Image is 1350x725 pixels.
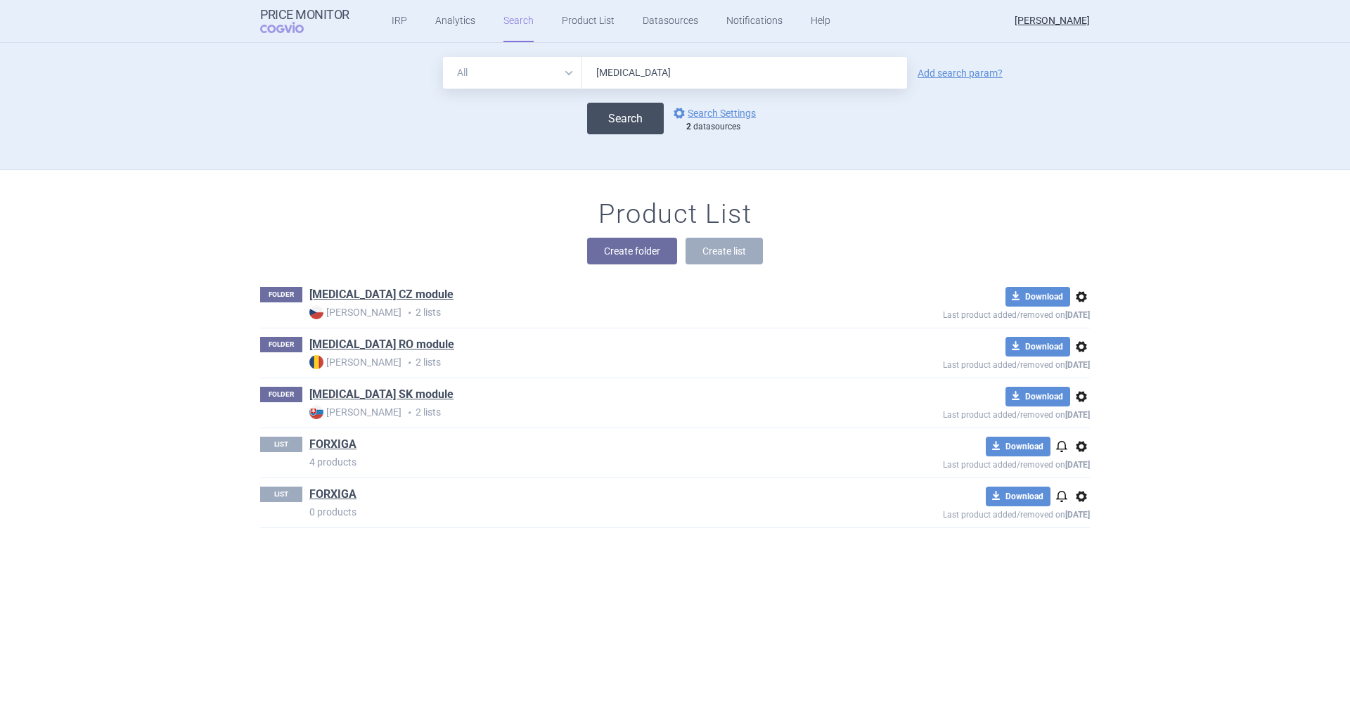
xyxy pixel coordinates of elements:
[309,405,841,420] p: 2 lists
[260,337,302,352] p: FOLDER
[309,437,356,452] a: FORXIGA
[309,405,401,419] strong: [PERSON_NAME]
[309,337,454,352] a: [MEDICAL_DATA] RO module
[260,387,302,402] p: FOLDER
[598,198,752,231] h1: Product List
[309,437,356,455] h1: FORXIGA
[1065,410,1090,420] strong: [DATE]
[260,8,349,34] a: Price MonitorCOGVIO
[260,22,323,33] span: COGVIO
[671,105,756,122] a: Search Settings
[260,8,349,22] strong: Price Monitor
[309,355,841,370] p: 2 lists
[309,487,356,505] h1: FORXIGA
[1065,360,1090,370] strong: [DATE]
[1005,337,1070,357] button: Download
[986,437,1050,456] button: Download
[841,506,1090,520] p: Last product added/removed on
[841,456,1090,470] p: Last product added/removed on
[1005,387,1070,406] button: Download
[309,387,454,405] h1: Humira SK module
[309,305,841,320] p: 2 lists
[587,103,664,134] button: Search
[309,287,454,302] a: [MEDICAL_DATA] CZ module
[260,437,302,452] p: LIST
[686,238,763,264] button: Create list
[309,455,841,469] p: 4 products
[401,356,416,370] i: •
[1065,510,1090,520] strong: [DATE]
[841,357,1090,370] p: Last product added/removed on
[686,122,691,131] strong: 2
[309,305,323,319] img: CZ
[309,355,401,369] strong: [PERSON_NAME]
[401,306,416,320] i: •
[841,307,1090,320] p: Last product added/removed on
[309,387,454,402] a: [MEDICAL_DATA] SK module
[309,487,356,502] a: FORXIGA
[1065,310,1090,320] strong: [DATE]
[401,406,416,420] i: •
[309,337,454,355] h1: Humira RO module
[309,355,323,369] img: RO
[587,238,677,264] button: Create folder
[841,406,1090,420] p: Last product added/removed on
[1065,460,1090,470] strong: [DATE]
[260,287,302,302] p: FOLDER
[309,305,401,319] strong: [PERSON_NAME]
[260,487,302,502] p: LIST
[309,287,454,305] h1: Humira CZ module
[309,505,841,519] p: 0 products
[918,68,1003,78] a: Add search param?
[309,405,323,419] img: SK
[1005,287,1070,307] button: Download
[986,487,1050,506] button: Download
[686,122,763,133] div: datasources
